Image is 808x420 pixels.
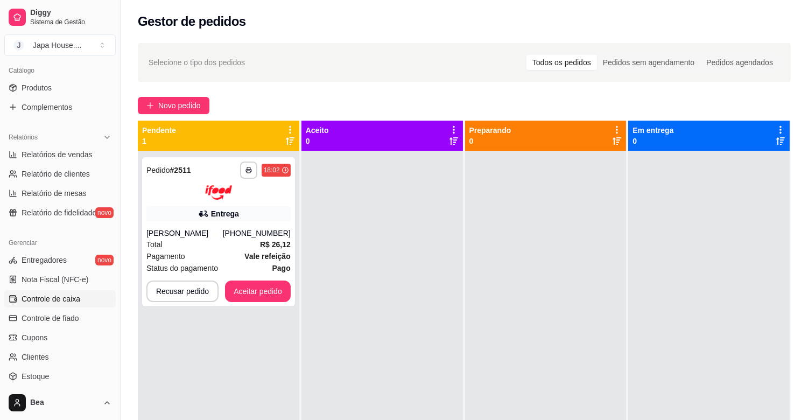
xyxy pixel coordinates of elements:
span: Nota Fiscal (NFC-e) [22,274,88,285]
span: Pedido [146,166,170,174]
p: Pendente [142,125,176,136]
span: Selecione o tipo dos pedidos [149,57,245,68]
div: Todos os pedidos [526,55,597,70]
button: Recusar pedido [146,281,219,302]
span: Sistema de Gestão [30,18,111,26]
span: Controle de fiado [22,313,79,324]
div: Gerenciar [4,234,116,251]
a: Relatórios de vendas [4,146,116,163]
strong: R$ 26,12 [260,240,291,249]
span: Total [146,239,163,250]
p: 0 [469,136,511,146]
span: Relatório de mesas [22,188,87,199]
span: Controle de caixa [22,293,80,304]
span: Status do pagamento [146,262,218,274]
div: Catálogo [4,62,116,79]
button: Bea [4,390,116,416]
span: Produtos [22,82,52,93]
a: Controle de fiado [4,310,116,327]
a: Controle de caixa [4,290,116,307]
a: Estoque [4,368,116,385]
span: Estoque [22,371,49,382]
p: 0 [306,136,329,146]
a: Complementos [4,99,116,116]
a: Clientes [4,348,116,366]
button: Novo pedido [138,97,209,114]
div: Pedidos agendados [700,55,779,70]
div: 18:02 [264,166,280,174]
a: Cupons [4,329,116,346]
div: Entrega [211,208,239,219]
strong: # 2511 [170,166,191,174]
p: Em entrega [633,125,673,136]
span: plus [146,102,154,109]
button: Select a team [4,34,116,56]
span: Clientes [22,352,49,362]
span: Relatórios [9,133,38,142]
button: Aceitar pedido [225,281,291,302]
a: Produtos [4,79,116,96]
a: Entregadoresnovo [4,251,116,269]
span: Pagamento [146,250,185,262]
span: J [13,40,24,51]
div: Japa House. ... [33,40,81,51]
span: Cupons [22,332,47,343]
span: Novo pedido [158,100,201,111]
span: Bea [30,398,99,408]
div: [PERSON_NAME] [146,228,223,239]
span: Complementos [22,102,72,113]
p: 1 [142,136,176,146]
div: [PHONE_NUMBER] [223,228,291,239]
a: DiggySistema de Gestão [4,4,116,30]
a: Nota Fiscal (NFC-e) [4,271,116,288]
span: Relatório de clientes [22,169,90,179]
h2: Gestor de pedidos [138,13,246,30]
span: Diggy [30,8,111,18]
div: Pedidos sem agendamento [597,55,700,70]
a: Relatório de fidelidadenovo [4,204,116,221]
p: 0 [633,136,673,146]
span: Relatório de fidelidade [22,207,96,218]
strong: Vale refeição [244,252,291,261]
p: Aceito [306,125,329,136]
img: ifood [205,185,232,200]
span: Entregadores [22,255,67,265]
span: Relatórios de vendas [22,149,93,160]
strong: Pago [272,264,291,272]
a: Relatório de mesas [4,185,116,202]
p: Preparando [469,125,511,136]
a: Relatório de clientes [4,165,116,183]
